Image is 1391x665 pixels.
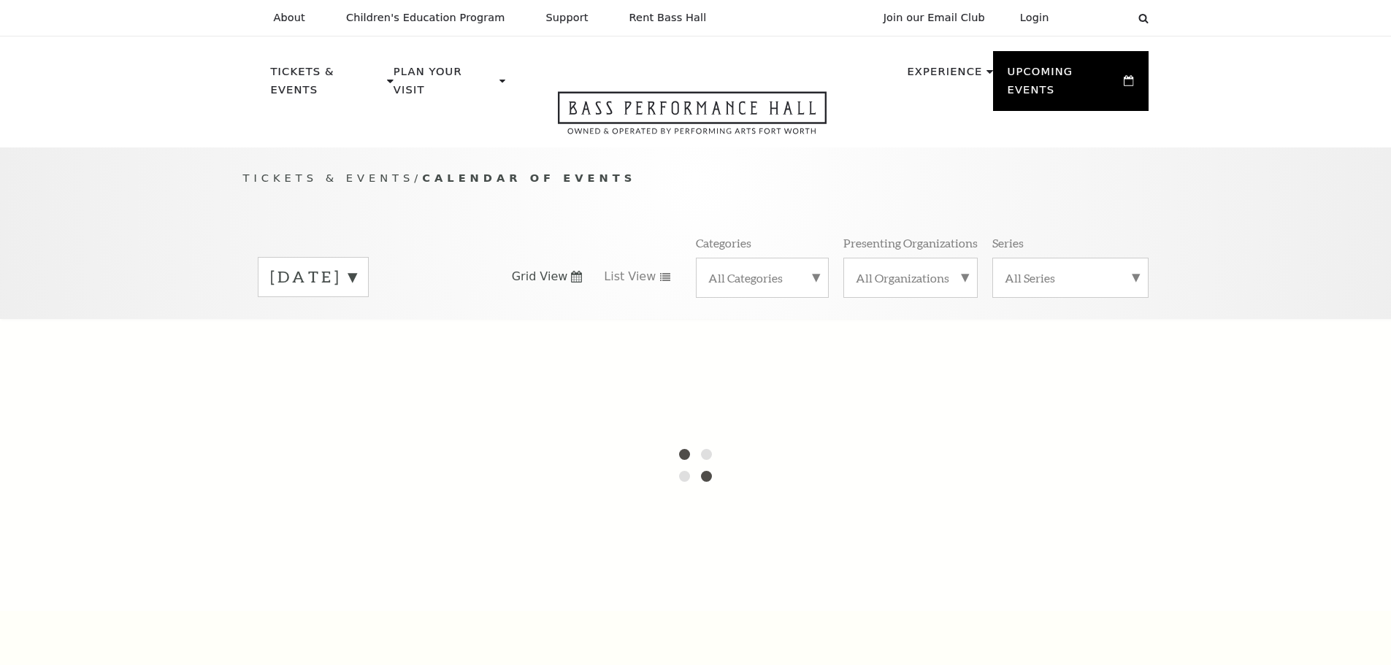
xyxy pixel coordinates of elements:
[992,235,1024,250] p: Series
[346,12,505,24] p: Children's Education Program
[270,266,356,288] label: [DATE]
[696,235,751,250] p: Categories
[856,270,965,285] label: All Organizations
[629,12,707,24] p: Rent Bass Hall
[271,63,384,107] p: Tickets & Events
[394,63,496,107] p: Plan Your Visit
[1008,63,1121,107] p: Upcoming Events
[843,235,978,250] p: Presenting Organizations
[708,270,816,285] label: All Categories
[907,63,982,89] p: Experience
[546,12,589,24] p: Support
[1005,270,1136,285] label: All Series
[604,269,656,285] span: List View
[512,269,568,285] span: Grid View
[1073,11,1124,25] select: Select:
[243,169,1149,188] p: /
[422,172,636,184] span: Calendar of Events
[243,172,415,184] span: Tickets & Events
[274,12,305,24] p: About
